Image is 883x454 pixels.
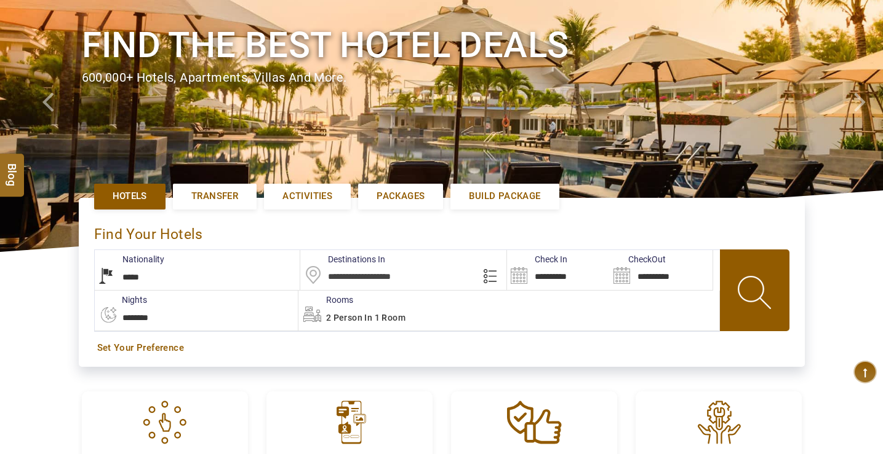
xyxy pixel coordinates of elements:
[450,184,559,209] a: Build Package
[97,342,786,354] a: Set Your Preference
[113,190,147,203] span: Hotels
[282,190,332,203] span: Activities
[82,69,802,87] div: 600,000+ hotels, apartments, villas and more.
[173,184,257,209] a: Transfer
[94,294,147,306] label: nights
[82,22,802,68] h1: Find the best hotel deals
[358,184,443,209] a: Packages
[298,294,353,306] label: Rooms
[377,190,425,203] span: Packages
[610,250,713,290] input: Search
[326,313,406,323] span: 2 Person in 1 Room
[95,253,164,265] label: Nationality
[4,163,20,174] span: Blog
[300,253,385,265] label: Destinations In
[469,190,540,203] span: Build Package
[264,184,351,209] a: Activities
[507,253,567,265] label: Check In
[610,253,666,265] label: CheckOut
[94,213,789,249] div: Find Your Hotels
[191,190,238,203] span: Transfer
[507,250,610,290] input: Search
[94,184,166,209] a: Hotels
